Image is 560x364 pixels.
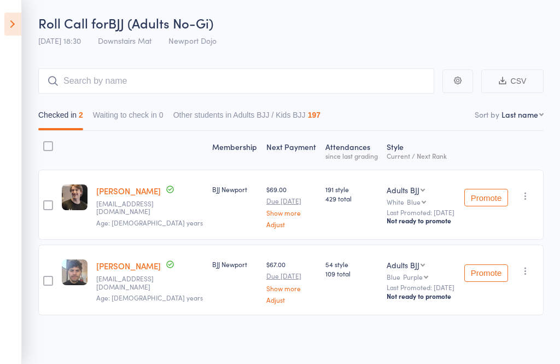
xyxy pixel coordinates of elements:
div: Blue [407,198,421,205]
div: BJJ Newport [212,259,258,269]
span: Age: [DEMOGRAPHIC_DATA] years [96,293,203,302]
div: Last name [501,109,538,120]
div: Current / Next Rank [387,152,455,159]
a: [PERSON_NAME] [96,185,161,197]
div: Style [382,136,459,165]
div: Adults BJJ [387,184,419,195]
div: Membership [208,136,262,165]
span: 54 style [325,259,378,269]
img: image1730173570.png [62,259,87,285]
button: Promote [464,189,508,206]
span: [DATE] 18:30 [38,35,81,46]
button: Checked in2 [38,105,83,130]
div: BJJ Newport [212,184,258,194]
small: Aidan.Loughlin2@gmail.com [96,200,167,216]
div: $67.00 [266,259,317,303]
button: CSV [481,70,544,93]
button: Other students in Adults BJJ / Kids BJJ197 [173,105,320,130]
div: Next Payment [262,136,321,165]
small: Last Promoted: [DATE] [387,209,455,216]
span: 191 style [325,184,378,194]
span: Newport Dojo [168,35,217,46]
div: 197 [308,111,320,119]
a: [PERSON_NAME] [96,260,161,271]
span: 429 total [325,194,378,203]
div: Purple [403,273,423,280]
a: Show more [266,285,317,292]
label: Sort by [475,109,499,120]
div: $69.00 [266,184,317,228]
div: Not ready to promote [387,216,455,225]
div: White [387,198,455,205]
div: Adults BJJ [387,259,419,270]
small: Due [DATE] [266,272,317,280]
button: Waiting to check in0 [93,105,164,130]
div: Atten­dances [321,136,383,165]
span: Downstairs Mat [98,35,151,46]
a: Adjust [266,296,317,303]
div: since last grading [325,152,378,159]
a: Show more [266,209,317,216]
img: image1730786227.png [62,184,87,210]
div: Not ready to promote [387,292,455,301]
small: Due [DATE] [266,197,317,205]
input: Search by name [38,68,434,94]
div: 2 [79,111,83,119]
span: Roll Call for [38,14,108,32]
div: 0 [159,111,164,119]
span: 109 total [325,269,378,278]
small: jakeamobbs@gmail.com [96,275,167,291]
span: Age: [DEMOGRAPHIC_DATA] years [96,218,203,227]
div: Blue [387,273,455,280]
a: Adjust [266,221,317,228]
span: BJJ (Adults No-Gi) [108,14,213,32]
small: Last Promoted: [DATE] [387,284,455,291]
button: Promote [464,264,508,282]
